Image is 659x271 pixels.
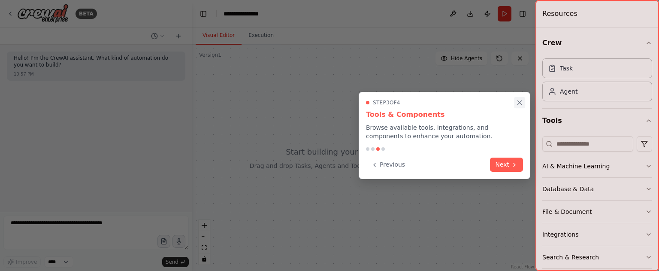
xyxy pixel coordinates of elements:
[366,123,523,140] p: Browse available tools, integrations, and components to enhance your automation.
[373,99,400,106] span: Step 3 of 4
[197,8,209,20] button: Hide left sidebar
[366,158,410,172] button: Previous
[490,158,523,172] button: Next
[366,110,523,120] h3: Tools & Components
[514,97,525,108] button: Close walkthrough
